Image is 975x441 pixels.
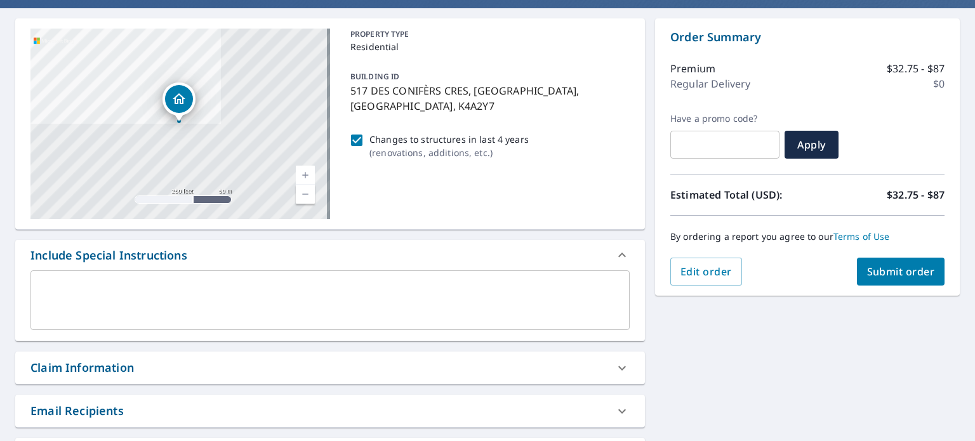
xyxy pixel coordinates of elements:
p: $32.75 - $87 [887,61,945,76]
span: Submit order [867,265,935,279]
button: Edit order [670,258,742,286]
p: Premium [670,61,715,76]
label: Have a promo code? [670,113,779,124]
p: Order Summary [670,29,945,46]
p: Changes to structures in last 4 years [369,133,529,146]
p: Estimated Total (USD): [670,187,807,202]
div: Claim Information [15,352,645,384]
p: Regular Delivery [670,76,750,91]
div: Dropped pin, building 1, Residential property, 517 DES CONIFÈRS CRES OTTAWA ON K4A2Y7 [162,82,196,122]
p: By ordering a report you agree to our [670,231,945,242]
p: BUILDING ID [350,71,399,82]
button: Submit order [857,258,945,286]
span: Edit order [680,265,732,279]
p: PROPERTY TYPE [350,29,625,40]
div: Include Special Instructions [15,240,645,270]
p: $0 [933,76,945,91]
p: ( renovations, additions, etc. ) [369,146,529,159]
span: Apply [795,138,828,152]
p: $32.75 - $87 [887,187,945,202]
button: Apply [785,131,839,159]
a: Terms of Use [833,230,890,242]
a: Current Level 17, Zoom In [296,166,315,185]
div: Email Recipients [15,395,645,427]
div: Email Recipients [30,402,124,419]
div: Claim Information [30,359,134,376]
p: 517 DES CONIFÈRS CRES, [GEOGRAPHIC_DATA], [GEOGRAPHIC_DATA], K4A2Y7 [350,83,625,114]
a: Current Level 17, Zoom Out [296,185,315,204]
div: Include Special Instructions [30,247,187,264]
p: Residential [350,40,625,53]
